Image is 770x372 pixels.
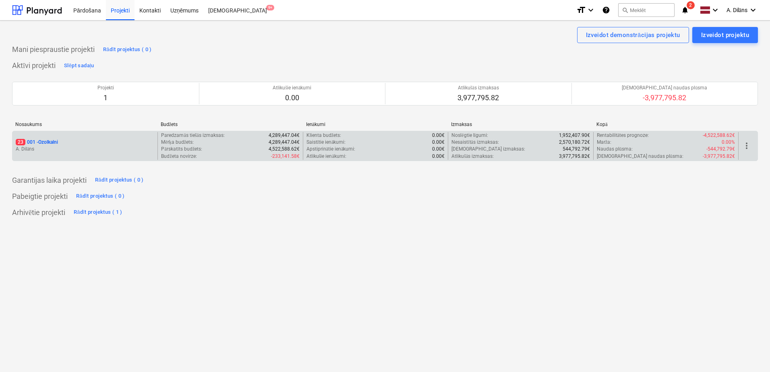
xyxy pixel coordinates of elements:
p: 4,289,447.04€ [269,132,300,139]
div: Ienākumi [306,122,445,128]
div: Budžets [161,122,300,128]
p: Marža : [597,139,611,146]
div: Izveidot projektu [701,30,749,40]
i: keyboard_arrow_down [748,5,758,15]
p: -544,792.79€ [706,146,735,153]
p: Paredzamās tiešās izmaksas : [161,132,224,139]
i: keyboard_arrow_down [710,5,720,15]
p: [DEMOGRAPHIC_DATA] naudas plūsma [622,85,707,91]
p: Pārskatīts budžets : [161,146,202,153]
p: 544,792.79€ [563,146,590,153]
p: Pabeigtie projekti [12,192,68,201]
p: -3,977,795.82€ [703,153,735,160]
p: 4,522,588.62€ [269,146,300,153]
p: Aktīvi projekti [12,61,56,70]
button: Rādīt projektus ( 0 ) [101,43,154,56]
p: Atlikušie ienākumi [273,85,311,91]
div: Izmaksas [451,122,590,127]
iframe: Chat Widget [730,333,770,372]
span: A. Dilāns [727,7,747,14]
i: Zināšanu pamats [602,5,610,15]
button: Rādīt projektus ( 0 ) [93,174,146,187]
p: -3,977,795.82 [622,93,707,103]
div: Rādīt projektus ( 0 ) [76,192,125,201]
span: 2 [687,1,695,9]
span: 23 [16,139,25,145]
button: Meklēt [618,3,675,17]
p: Klienta budžets : [306,132,341,139]
p: A. Dilāns [16,146,154,153]
p: Atlikušās izmaksas [457,85,499,91]
p: Rentabilitātes prognoze : [597,132,649,139]
div: Kopā [596,122,735,128]
div: Rādīt projektus ( 1 ) [74,208,122,217]
p: Atlikušie ienākumi : [306,153,346,160]
i: keyboard_arrow_down [586,5,596,15]
p: 0.00€ [432,153,445,160]
p: 2,570,180.72€ [559,139,590,146]
p: Projekti [97,85,114,91]
p: 0.00% [722,139,735,146]
p: 1,952,407.90€ [559,132,590,139]
button: Izveidot projektu [692,27,758,43]
p: Arhivētie projekti [12,208,65,217]
i: format_size [576,5,586,15]
p: Mērķa budžets : [161,139,194,146]
p: 0.00 [273,93,311,103]
div: Nosaukums [15,122,154,127]
button: Rādīt projektus ( 1 ) [72,206,124,219]
div: Slēpt sadaļu [64,61,94,70]
p: Apstiprinātie ienākumi : [306,146,356,153]
div: Izveidot demonstrācijas projektu [586,30,680,40]
p: Naudas plūsma : [597,146,633,153]
p: Mani piespraustie projekti [12,45,95,54]
p: 1 [97,93,114,103]
p: Budžeta novirze : [161,153,197,160]
p: [DEMOGRAPHIC_DATA] naudas plūsma : [597,153,683,160]
button: Rādīt projektus ( 0 ) [74,190,127,203]
i: notifications [681,5,689,15]
p: Noslēgtie līgumi : [451,132,488,139]
p: 3,977,795.82 [457,93,499,103]
button: Slēpt sadaļu [62,59,96,72]
p: 4,289,447.04€ [269,139,300,146]
p: -233,141.58€ [271,153,300,160]
p: 0.00€ [432,132,445,139]
p: Nesaistītās izmaksas : [451,139,499,146]
div: 23001 -OzolkalniA. Dilāns [16,139,154,153]
div: Rādīt projektus ( 0 ) [103,45,152,54]
button: Izveidot demonstrācijas projektu [577,27,689,43]
p: Atlikušās izmaksas : [451,153,494,160]
p: 0.00€ [432,139,445,146]
p: Saistītie ienākumi : [306,139,346,146]
p: 3,977,795.82€ [559,153,590,160]
span: 9+ [266,5,274,10]
span: more_vert [742,141,751,151]
p: Garantijas laika projekti [12,176,87,185]
div: Rādīt projektus ( 0 ) [95,176,144,185]
span: search [622,7,628,13]
p: 0.00€ [432,146,445,153]
p: -4,522,588.62€ [703,132,735,139]
p: [DEMOGRAPHIC_DATA] izmaksas : [451,146,525,153]
p: 001 - Ozolkalni [16,139,58,146]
